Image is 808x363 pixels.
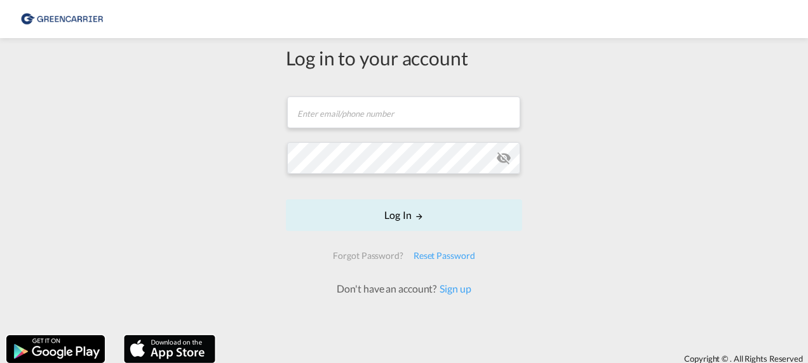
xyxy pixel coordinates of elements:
img: 8cf206808afe11efa76fcd1e3d746489.png [19,5,105,34]
md-icon: icon-eye-off [496,150,511,166]
div: Reset Password [408,244,480,267]
input: Enter email/phone number [287,96,520,128]
div: Log in to your account [286,44,522,71]
button: LOGIN [286,199,522,231]
div: Forgot Password? [328,244,408,267]
a: Sign up [436,282,471,294]
div: Don't have an account? [323,282,485,296]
